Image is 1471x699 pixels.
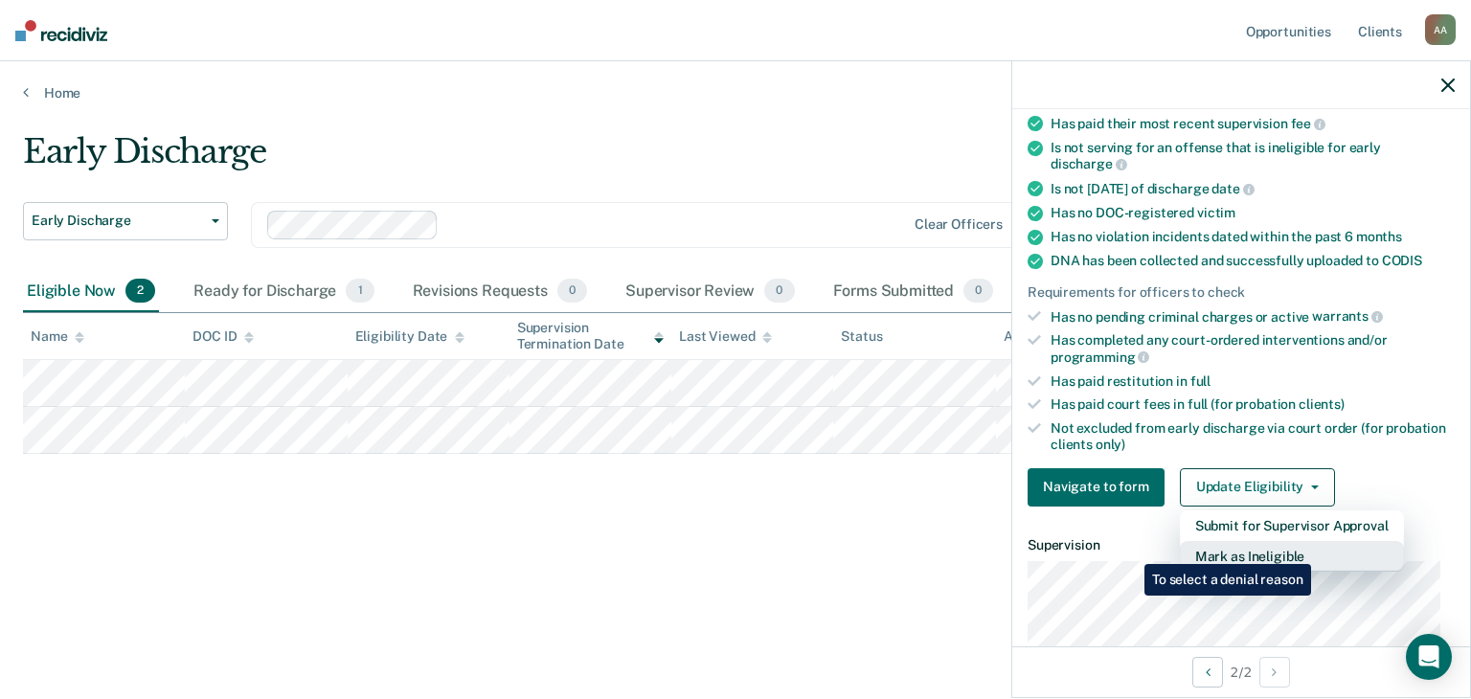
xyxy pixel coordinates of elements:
[1051,420,1455,453] div: Not excluded from early discharge via court order (for probation clients
[1356,229,1402,244] span: months
[125,279,155,304] span: 2
[1051,205,1455,221] div: Has no DOC-registered
[1051,180,1455,197] div: Is not [DATE] of discharge
[1028,468,1165,507] button: Navigate to form
[1291,116,1325,131] span: fee
[1028,468,1172,507] a: Navigate to form link
[1028,537,1455,553] dt: Supervision
[1180,541,1404,572] button: Mark as Ineligible
[1192,657,1223,688] button: Previous Opportunity
[1051,332,1455,365] div: Has completed any court-ordered interventions and/or
[1382,253,1422,268] span: CODIS
[1180,468,1335,507] button: Update Eligibility
[346,279,373,304] span: 1
[1259,657,1290,688] button: Next Opportunity
[190,271,377,313] div: Ready for Discharge
[1425,14,1456,45] div: A A
[23,84,1448,101] a: Home
[1051,308,1455,326] div: Has no pending criminal charges or active
[409,271,591,313] div: Revisions Requests
[1051,373,1455,390] div: Has paid restitution in
[1096,437,1125,452] span: only)
[1051,396,1455,413] div: Has paid court fees in full (for probation
[829,271,998,313] div: Forms Submitted
[1190,373,1211,389] span: full
[15,20,107,41] img: Recidiviz
[1051,253,1455,269] div: DNA has been collected and successfully uploaded to
[32,213,204,229] span: Early Discharge
[31,328,84,345] div: Name
[1004,328,1094,345] div: Assigned to
[963,279,993,304] span: 0
[764,279,794,304] span: 0
[355,328,465,345] div: Eligibility Date
[1299,396,1345,412] span: clients)
[1051,140,1455,172] div: Is not serving for an offense that is ineligible for early
[841,328,882,345] div: Status
[1197,205,1235,220] span: victim
[622,271,799,313] div: Supervisor Review
[1211,181,1254,196] span: date
[1051,349,1149,365] span: programming
[23,271,159,313] div: Eligible Now
[1312,308,1383,324] span: warrants
[679,328,772,345] div: Last Viewed
[1028,284,1455,301] div: Requirements for officers to check
[517,320,664,352] div: Supervision Termination Date
[1406,634,1452,680] div: Open Intercom Messenger
[557,279,587,304] span: 0
[1180,510,1404,541] button: Submit for Supervisor Approval
[23,132,1126,187] div: Early Discharge
[192,328,254,345] div: DOC ID
[915,216,1003,233] div: Clear officers
[1051,115,1455,132] div: Has paid their most recent supervision
[1012,646,1470,697] div: 2 / 2
[1051,156,1127,171] span: discharge
[1051,229,1455,245] div: Has no violation incidents dated within the past 6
